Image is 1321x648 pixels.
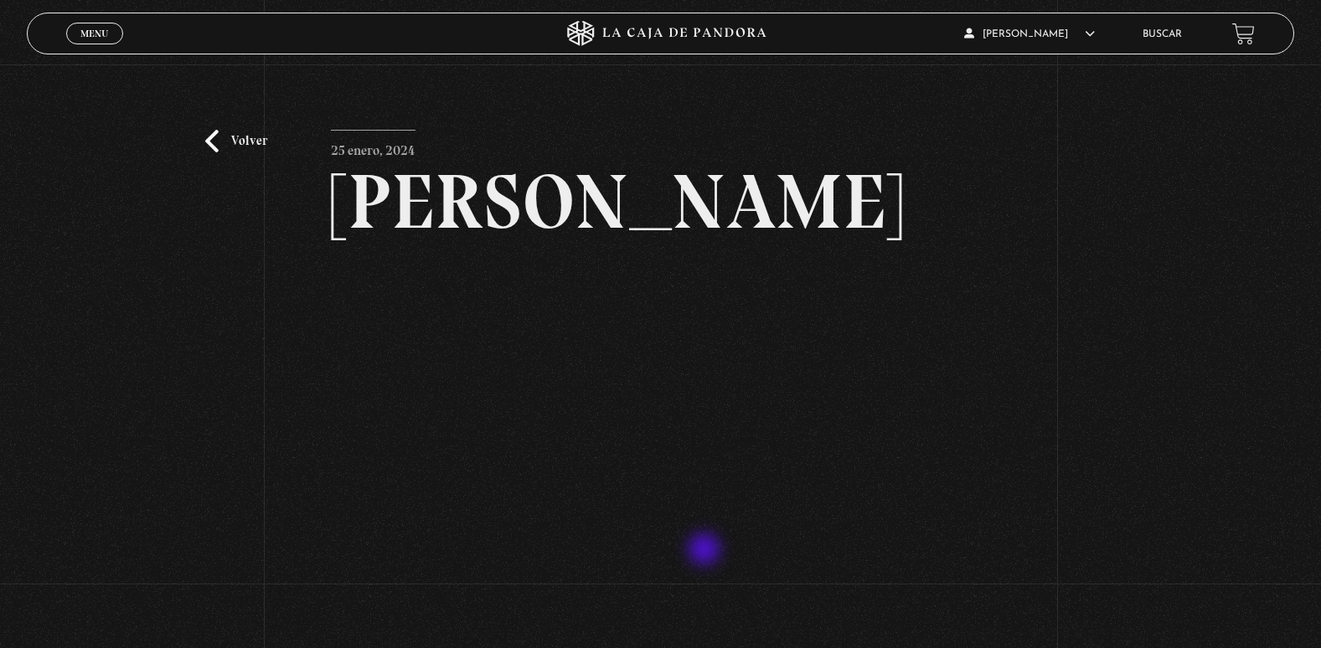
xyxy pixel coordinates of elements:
[1143,29,1182,39] a: Buscar
[964,29,1095,39] span: [PERSON_NAME]
[1232,23,1255,45] a: View your shopping cart
[75,43,115,54] span: Cerrar
[205,130,267,152] a: Volver
[331,163,990,240] h2: [PERSON_NAME]
[80,28,108,39] span: Menu
[331,130,415,163] p: 25 enero, 2024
